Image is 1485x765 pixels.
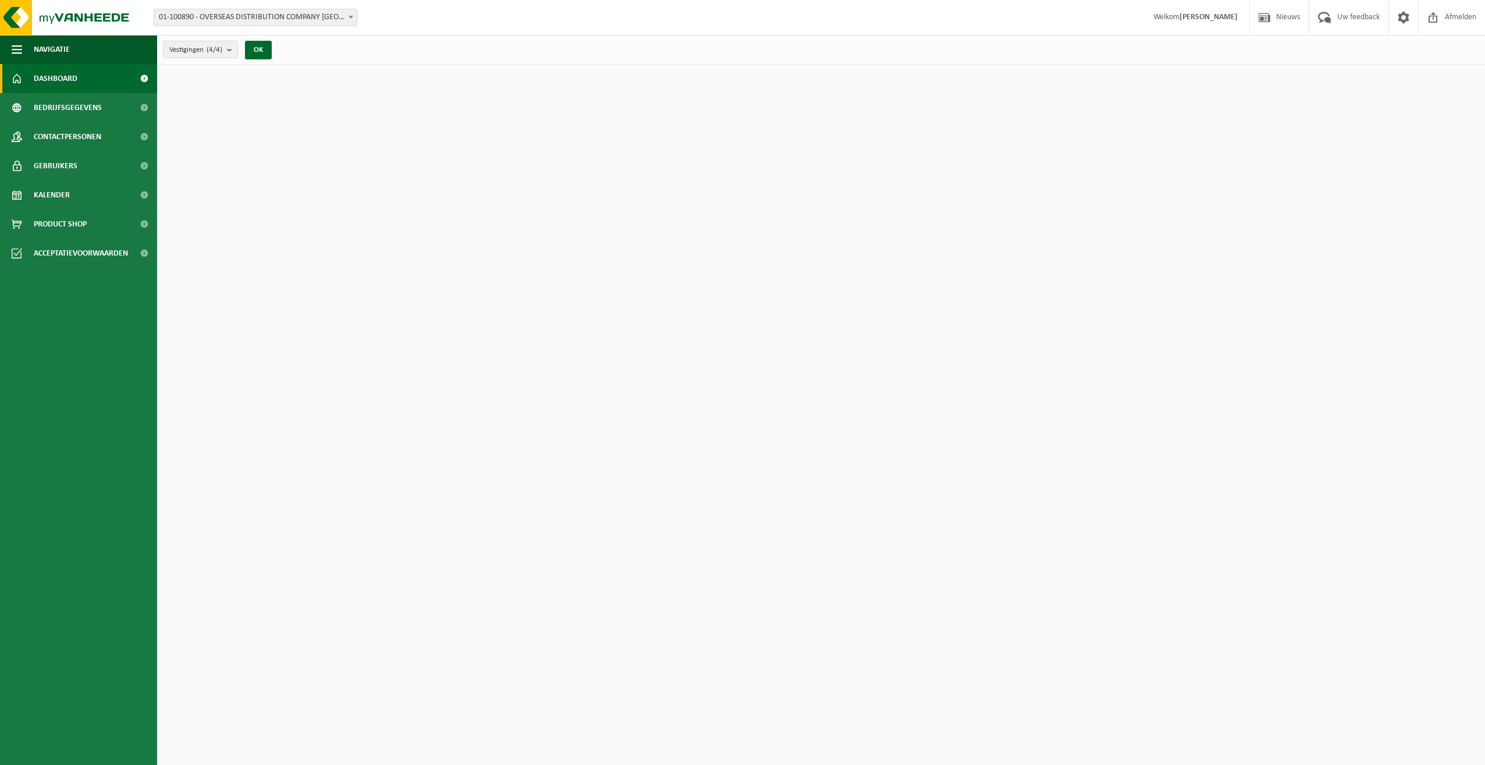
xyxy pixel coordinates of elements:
button: OK [245,41,272,59]
span: Kalender [34,180,70,210]
button: Vestigingen(4/4) [163,41,238,58]
span: Dashboard [34,64,77,93]
span: Bedrijfsgegevens [34,93,102,122]
span: Contactpersonen [34,122,101,151]
span: Navigatie [34,35,70,64]
span: Gebruikers [34,151,77,180]
span: Product Shop [34,210,87,239]
span: Vestigingen [169,41,222,59]
strong: [PERSON_NAME] [1180,13,1238,22]
count: (4/4) [207,46,222,54]
span: 01-100890 - OVERSEAS DISTRIBUTION COMPANY NV - ANTWERPEN [154,9,357,26]
span: Acceptatievoorwaarden [34,239,128,268]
